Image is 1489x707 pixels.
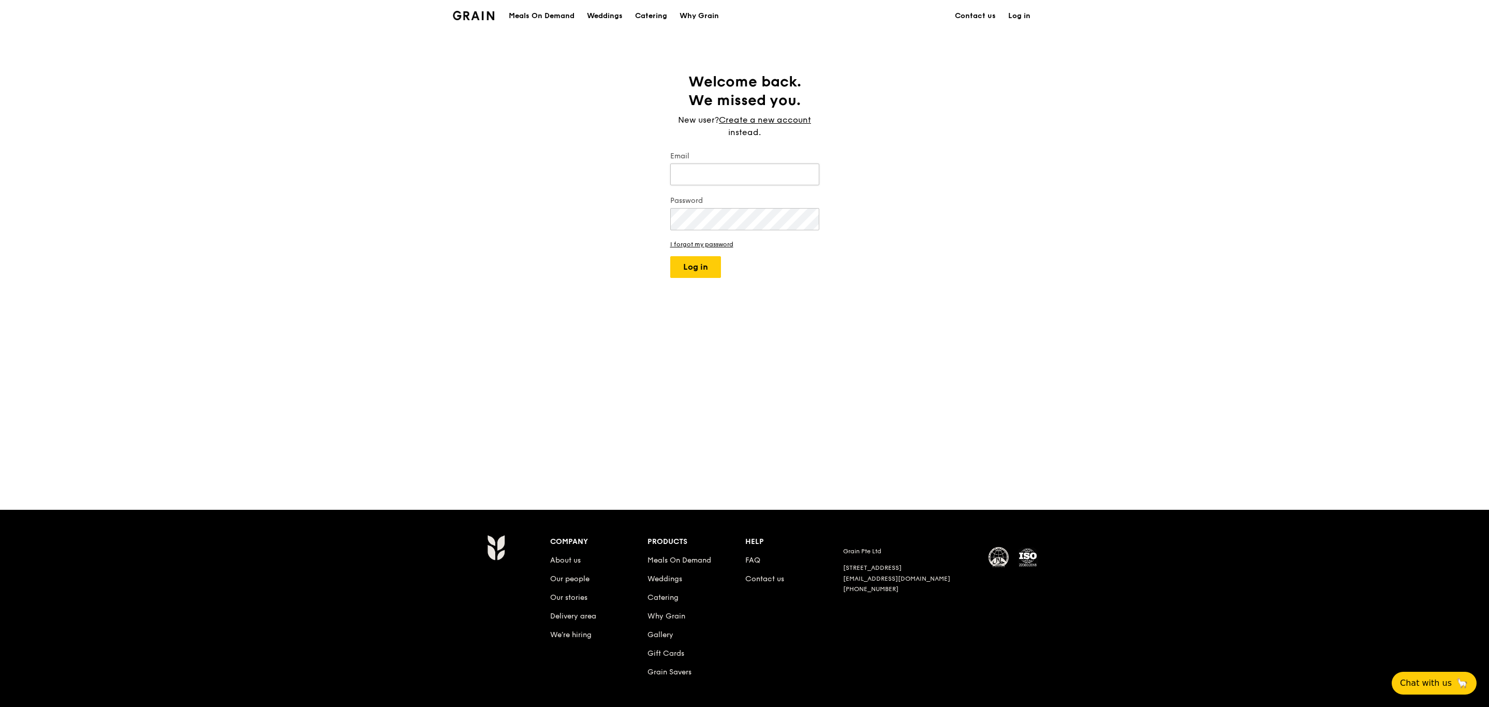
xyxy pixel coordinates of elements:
a: FAQ [745,556,760,565]
a: Contact us [745,575,784,583]
img: Grain [453,11,495,20]
a: Catering [629,1,673,32]
a: Gift Cards [647,649,684,658]
div: Grain Pte Ltd [843,547,977,555]
img: Grain [487,535,505,561]
a: About us [550,556,581,565]
label: Email [670,151,819,161]
div: Weddings [587,1,623,32]
span: Chat with us [1400,677,1452,689]
a: Weddings [647,575,682,583]
a: [EMAIL_ADDRESS][DOMAIN_NAME] [843,575,950,582]
div: Why Grain [680,1,719,32]
div: Help [745,535,843,549]
div: Company [550,535,648,549]
span: instead. [728,127,761,137]
label: Password [670,196,819,206]
a: Delivery area [550,612,596,621]
a: Create a new account [719,114,811,126]
a: Why Grain [647,612,685,621]
a: Meals On Demand [647,556,711,565]
a: Catering [647,593,679,602]
a: Our stories [550,593,587,602]
a: Why Grain [673,1,725,32]
a: Gallery [647,630,673,639]
img: ISO Certified [1018,547,1038,568]
a: Contact us [949,1,1002,32]
a: Our people [550,575,589,583]
div: [STREET_ADDRESS] [843,564,977,572]
div: Catering [635,1,667,32]
img: MUIS Halal Certified [989,547,1009,568]
span: New user? [678,115,719,125]
a: [PHONE_NUMBER] [843,585,898,593]
span: 🦙 [1456,677,1468,689]
div: Meals On Demand [509,1,574,32]
button: Chat with us🦙 [1392,672,1477,695]
a: Grain Savers [647,668,691,676]
a: We’re hiring [550,630,592,639]
a: Weddings [581,1,629,32]
a: Log in [1002,1,1037,32]
h1: Welcome back. We missed you. [670,72,819,110]
a: I forgot my password [670,241,819,248]
button: Log in [670,256,721,278]
div: Products [647,535,745,549]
